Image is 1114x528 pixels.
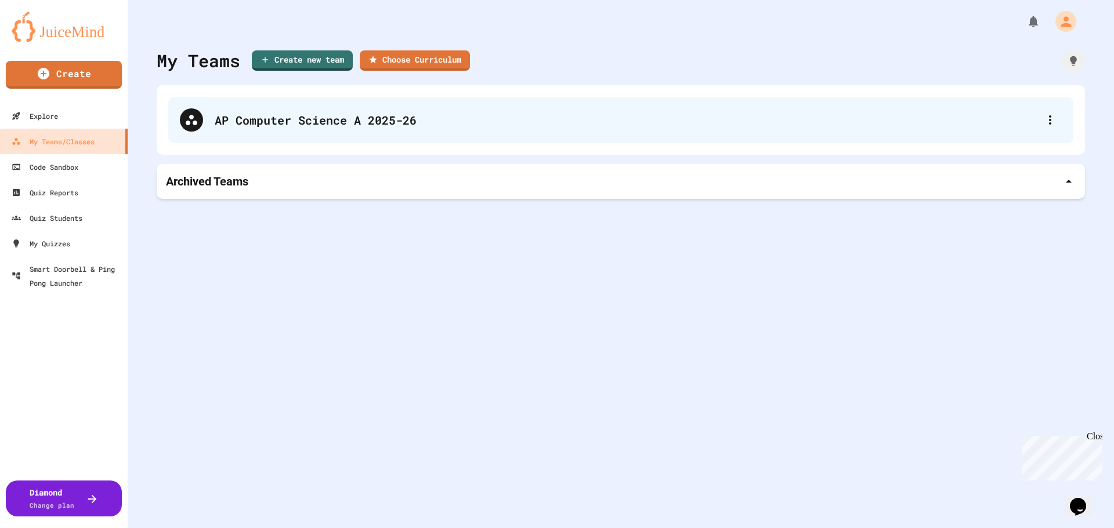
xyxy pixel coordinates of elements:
[1065,482,1102,516] iframe: chat widget
[5,5,80,74] div: Chat with us now!Close
[168,97,1073,143] div: AP Computer Science A 2025-26
[252,50,353,71] a: Create new team
[12,12,116,42] img: logo-orange.svg
[12,160,78,174] div: Code Sandbox
[1062,49,1085,72] div: How it works
[12,236,70,250] div: My Quizzes
[166,173,248,190] p: Archived Teams
[215,111,1039,129] div: AP Computer Science A 2025-26
[360,50,470,71] a: Choose Curriculum
[30,501,74,509] span: Change plan
[12,134,95,148] div: My Teams/Classes
[12,109,58,123] div: Explore
[1018,431,1102,480] iframe: chat widget
[157,48,240,74] div: My Teams
[1043,8,1079,35] div: My Account
[12,262,123,290] div: Smart Doorbell & Ping Pong Launcher
[6,61,122,89] a: Create
[1005,12,1043,31] div: My Notifications
[30,486,74,511] div: Diamond
[6,480,122,516] button: DiamondChange plan
[12,185,78,199] div: Quiz Reports
[12,211,82,225] div: Quiz Students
